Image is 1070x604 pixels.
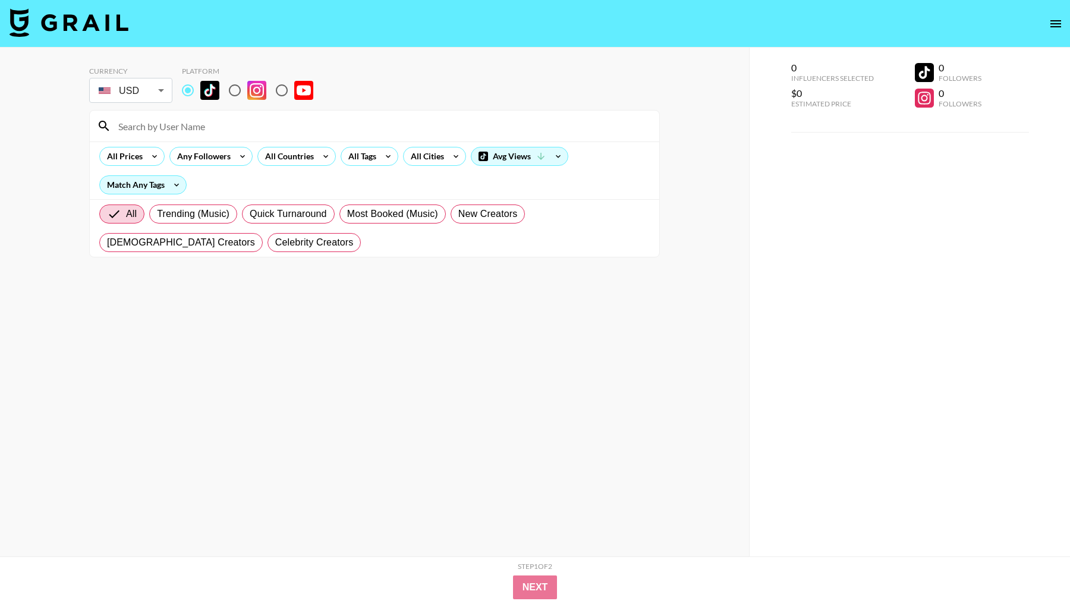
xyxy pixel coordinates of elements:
[107,235,255,250] span: [DEMOGRAPHIC_DATA] Creators
[1044,12,1068,36] button: open drawer
[10,8,128,37] img: Grail Talent
[939,74,981,83] div: Followers
[341,147,379,165] div: All Tags
[458,207,518,221] span: New Creators
[275,235,354,250] span: Celebrity Creators
[347,207,438,221] span: Most Booked (Music)
[157,207,229,221] span: Trending (Music)
[791,74,874,83] div: Influencers Selected
[939,99,981,108] div: Followers
[111,117,652,136] input: Search by User Name
[471,147,568,165] div: Avg Views
[1011,545,1056,590] iframe: Drift Widget Chat Controller
[791,99,874,108] div: Estimated Price
[170,147,233,165] div: Any Followers
[126,207,137,221] span: All
[791,62,874,74] div: 0
[939,87,981,99] div: 0
[258,147,316,165] div: All Countries
[404,147,446,165] div: All Cities
[100,176,186,194] div: Match Any Tags
[247,81,266,100] img: Instagram
[182,67,323,75] div: Platform
[939,62,981,74] div: 0
[250,207,327,221] span: Quick Turnaround
[200,81,219,100] img: TikTok
[513,575,558,599] button: Next
[92,80,170,101] div: USD
[791,87,874,99] div: $0
[100,147,145,165] div: All Prices
[294,81,313,100] img: YouTube
[89,67,172,75] div: Currency
[518,562,552,571] div: Step 1 of 2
